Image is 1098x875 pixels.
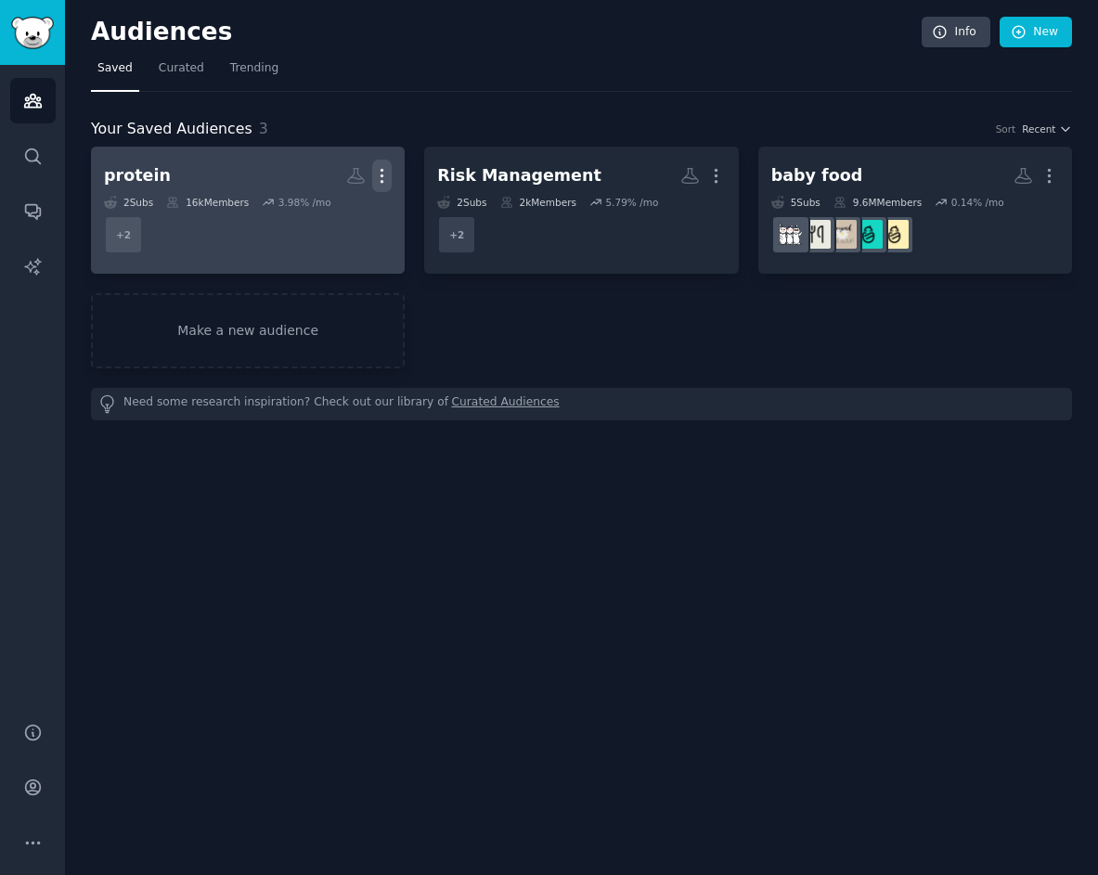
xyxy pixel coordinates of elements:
div: Risk Management [437,164,601,187]
h2: Audiences [91,18,922,47]
div: baby food [771,164,863,187]
div: 2 Sub s [104,196,153,209]
span: Saved [97,60,133,77]
a: Curated Audiences [452,394,560,414]
span: Your Saved Audiences [91,118,252,141]
a: Risk Management2Subs2kMembers5.79% /mo+2 [424,147,738,274]
span: Curated [159,60,204,77]
a: protein2Subs16kMembers3.98% /mo+2 [91,147,405,274]
a: baby food5Subs9.6MMembers0.14% /moParentingFormulaFeedersbeyondthebumpfoodbutforbabiesBabyBumps [758,147,1072,274]
div: 5.79 % /mo [605,196,658,209]
span: Trending [230,60,278,77]
img: beyondthebump [828,220,857,249]
div: + 2 [437,215,476,254]
span: 3 [259,120,268,137]
div: Need some research inspiration? Check out our library of [91,388,1072,420]
div: 16k Members [166,196,249,209]
img: foodbutforbabies [802,220,831,249]
a: Curated [152,54,211,92]
a: Trending [224,54,285,92]
a: New [1000,17,1072,48]
img: BabyBumps [776,220,805,249]
div: + 2 [104,215,143,254]
img: GummySearch logo [11,17,54,49]
div: Sort [996,122,1016,135]
img: Parenting [880,220,909,249]
a: Saved [91,54,139,92]
div: 2 Sub s [437,196,486,209]
div: 9.6M Members [833,196,922,209]
div: 5 Sub s [771,196,820,209]
img: FormulaFeeders [854,220,883,249]
span: Recent [1022,122,1055,135]
div: 3.98 % /mo [278,196,331,209]
a: Make a new audience [91,293,405,368]
div: protein [104,164,171,187]
div: 2k Members [500,196,576,209]
div: 0.14 % /mo [951,196,1004,209]
a: Info [922,17,990,48]
button: Recent [1022,122,1072,135]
